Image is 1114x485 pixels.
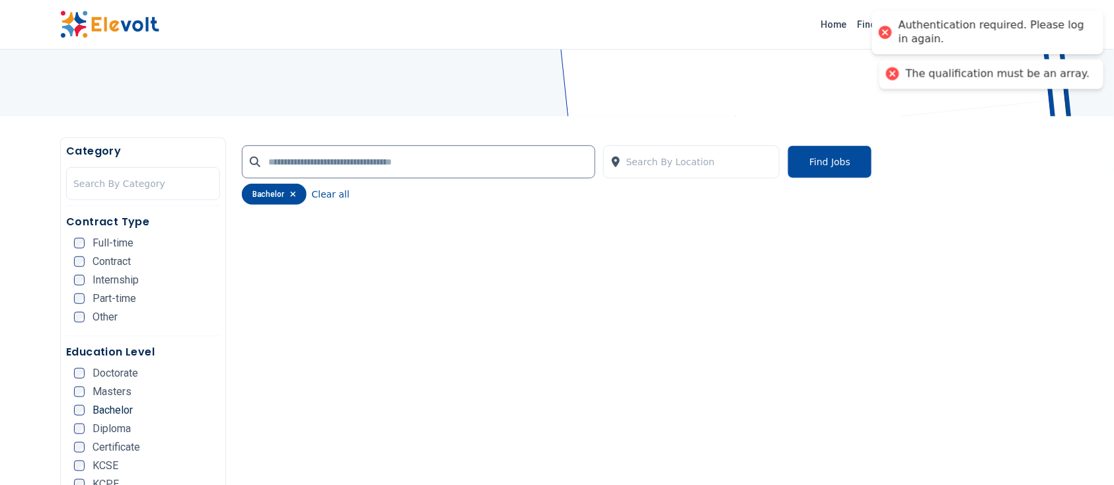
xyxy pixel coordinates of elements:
[74,461,85,471] input: KCSE
[93,461,118,471] span: KCSE
[74,387,85,397] input: Masters
[93,424,131,434] span: Diploma
[66,143,220,159] h5: Category
[74,442,85,453] input: Certificate
[93,293,136,304] span: Part-time
[74,256,85,267] input: Contract
[74,238,85,248] input: Full-time
[852,14,907,35] a: Find Jobs
[74,368,85,379] input: Doctorate
[1048,422,1114,485] iframe: Chat Widget
[899,19,1090,46] div: Authentication required. Please log in again.
[66,344,220,360] h5: Education Level
[74,405,85,416] input: Bachelor
[93,275,139,285] span: Internship
[93,368,138,379] span: Doctorate
[74,424,85,434] input: Diploma
[93,238,133,248] span: Full-time
[66,214,220,230] h5: Contract Type
[60,11,159,38] img: Elevolt
[93,256,131,267] span: Contract
[242,184,307,205] div: bachelor
[93,442,140,453] span: Certificate
[93,405,133,416] span: Bachelor
[788,145,872,178] button: Find Jobs
[74,275,85,285] input: Internship
[74,312,85,322] input: Other
[93,312,118,322] span: Other
[74,293,85,304] input: Part-time
[312,184,350,205] button: Clear all
[906,67,1090,81] div: The qualification must be an array.
[815,14,852,35] a: Home
[93,387,131,397] span: Masters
